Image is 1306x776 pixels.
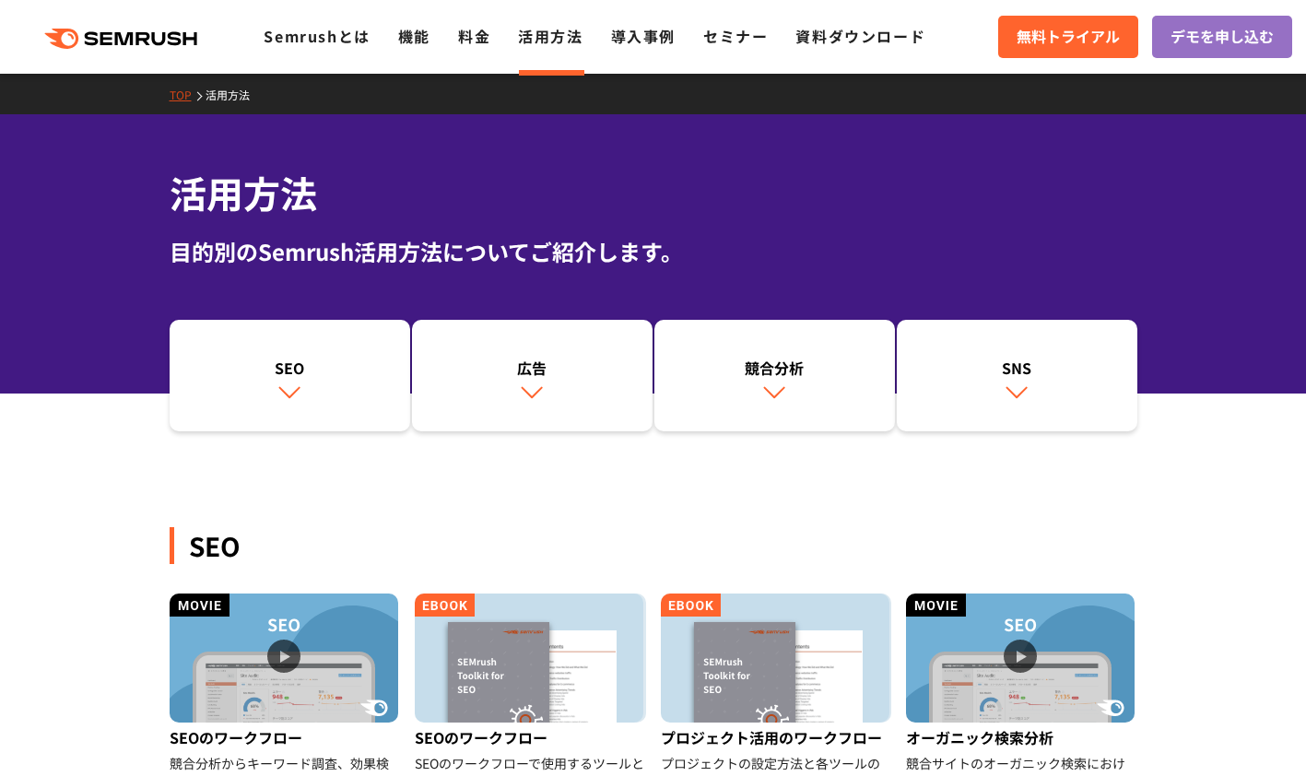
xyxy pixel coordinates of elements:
[421,357,643,379] div: 広告
[170,87,206,102] a: TOP
[458,25,490,47] a: 料金
[518,25,582,47] a: 活用方法
[170,166,1137,220] h1: 活用方法
[179,357,401,379] div: SEO
[206,87,264,102] a: 活用方法
[170,235,1137,268] div: 目的別のSemrush活用方法についてご紹介します。
[415,723,646,752] div: SEOのワークフロー
[661,723,892,752] div: プロジェクト活用のワークフロー
[897,320,1137,432] a: SNS
[1017,25,1120,49] span: 無料トライアル
[703,25,768,47] a: セミナー
[170,723,401,752] div: SEOのワークフロー
[664,357,886,379] div: 競合分析
[170,320,410,432] a: SEO
[264,25,370,47] a: Semrushとは
[1171,25,1274,49] span: デモを申し込む
[906,723,1137,752] div: オーガニック検索分析
[795,25,925,47] a: 資料ダウンロード
[906,357,1128,379] div: SNS
[654,320,895,432] a: 競合分析
[398,25,430,47] a: 機能
[611,25,676,47] a: 導入事例
[170,527,1137,564] div: SEO
[998,16,1138,58] a: 無料トライアル
[1152,16,1292,58] a: デモを申し込む
[412,320,653,432] a: 広告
